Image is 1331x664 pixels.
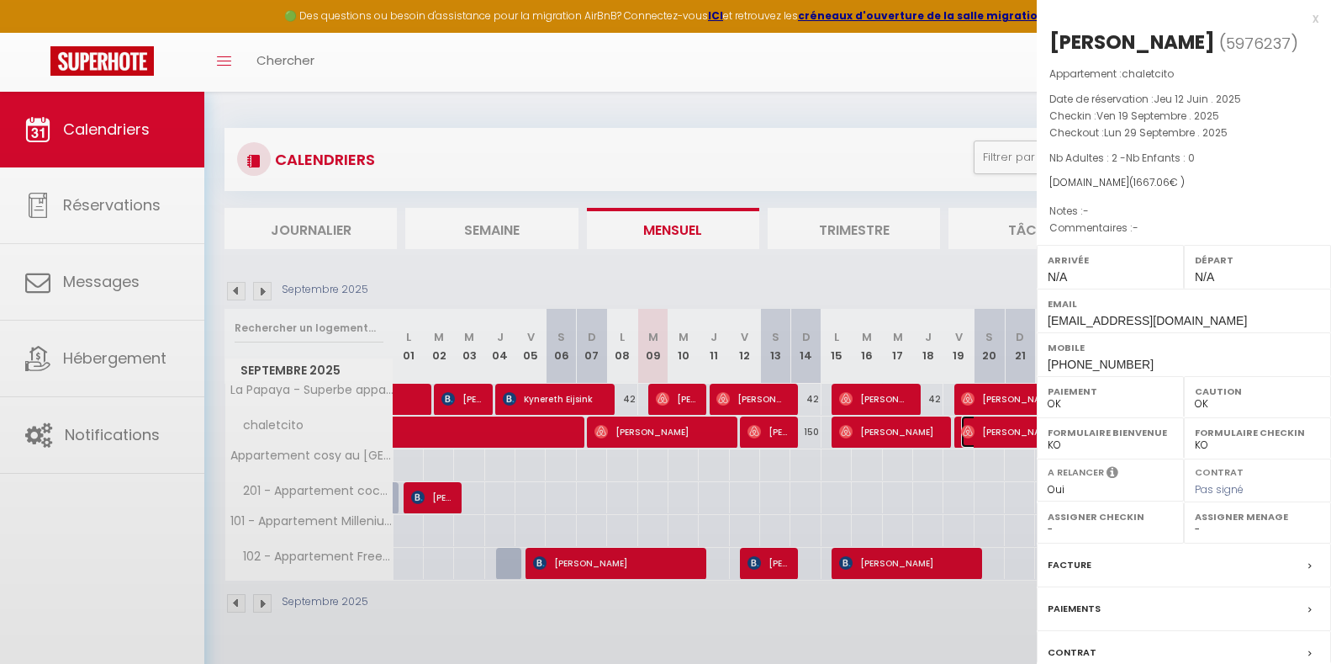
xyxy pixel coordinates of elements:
[1133,175,1170,189] span: 1667.06
[1195,270,1214,284] span: N/A
[1049,108,1318,125] p: Checkin :
[1049,29,1215,56] div: [PERSON_NAME]
[1049,91,1318,108] p: Date de réservation :
[1133,220,1138,235] span: -
[1195,424,1320,441] label: Formulaire Checkin
[1048,358,1154,371] span: [PHONE_NUMBER]
[1049,125,1318,141] p: Checkout :
[1126,151,1195,165] span: Nb Enfants : 0
[13,7,64,57] button: Ouvrir le widget de chat LiveChat
[1154,92,1241,106] span: Jeu 12 Juin . 2025
[1048,252,1173,268] label: Arrivée
[1048,600,1101,618] label: Paiements
[1195,383,1320,400] label: Caution
[1049,220,1318,236] p: Commentaires :
[1048,339,1320,356] label: Mobile
[1104,125,1228,140] span: Lun 29 Septembre . 2025
[1048,424,1173,441] label: Formulaire Bienvenue
[1049,66,1318,82] p: Appartement :
[1195,465,1244,476] label: Contrat
[1048,465,1104,480] label: A relancer
[1195,508,1320,525] label: Assigner Menage
[1049,203,1318,220] p: Notes :
[1122,66,1174,81] span: chaletcito
[1107,465,1118,484] i: Sélectionner OUI si vous souhaiter envoyer les séquences de messages post-checkout
[1129,175,1185,189] span: ( € )
[1048,295,1320,312] label: Email
[1049,175,1318,191] div: [DOMAIN_NAME]
[1048,508,1173,525] label: Assigner Checkin
[1048,556,1091,574] label: Facture
[1195,252,1320,268] label: Départ
[1049,151,1195,165] span: Nb Adultes : 2 -
[1083,204,1089,218] span: -
[1226,33,1291,54] span: 5976237
[1048,383,1173,400] label: Paiement
[1048,270,1067,284] span: N/A
[1048,644,1096,661] label: Contrat
[1219,31,1298,55] span: ( )
[1048,314,1247,327] span: [EMAIL_ADDRESS][DOMAIN_NAME]
[1096,109,1219,123] span: Ven 19 Septembre . 2025
[1037,8,1318,29] div: x
[1195,482,1244,497] span: Pas signé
